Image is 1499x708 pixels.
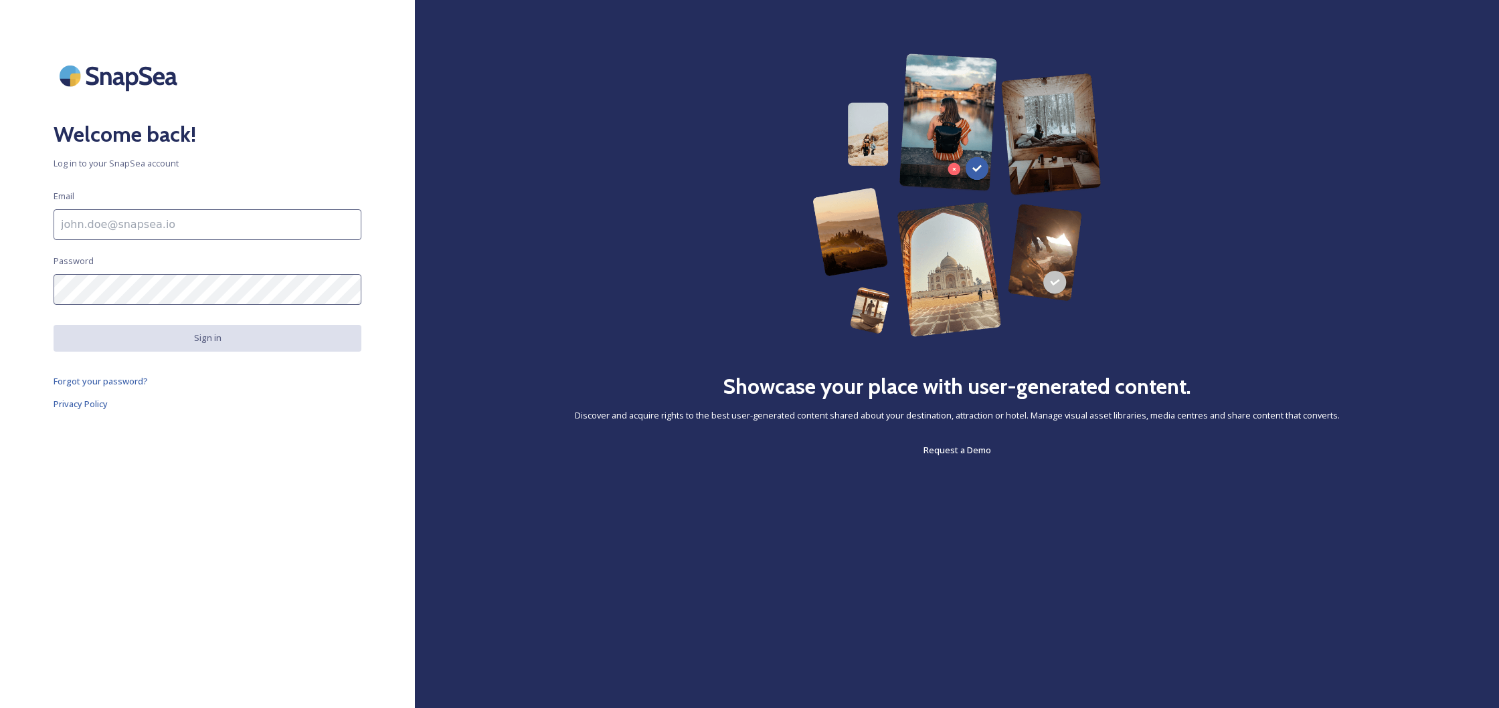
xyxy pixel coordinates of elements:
span: Password [54,255,94,267]
span: Discover and acquire rights to the best user-generated content shared about your destination, att... [575,409,1340,422]
span: Log in to your SnapSea account [54,157,361,170]
img: 63b42ca75bacad526042e722_Group%20154-p-800.png [812,53,1101,337]
span: Privacy Policy [54,398,108,410]
input: john.doe@snapsea.io [54,209,361,240]
h2: Welcome back! [54,118,361,150]
a: Request a Demo [923,442,991,458]
img: SnapSea Logo [54,53,187,98]
span: Forgot your password? [54,375,148,387]
span: Email [54,190,74,203]
span: Request a Demo [923,444,991,456]
a: Privacy Policy [54,396,361,412]
h2: Showcase your place with user-generated content. [723,370,1191,402]
button: Sign in [54,325,361,351]
a: Forgot your password? [54,373,361,389]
